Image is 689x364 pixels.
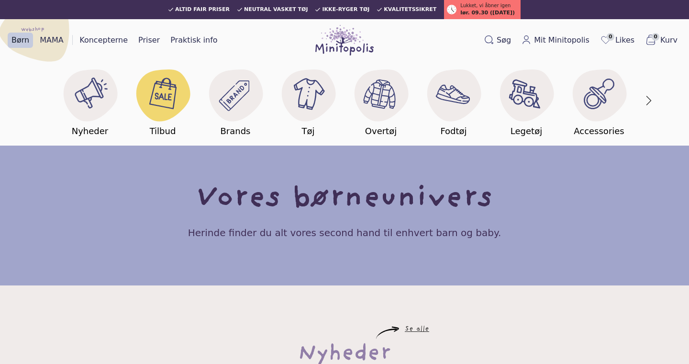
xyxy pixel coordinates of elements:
a: Mit Minitopolis [518,33,593,48]
a: Tøj [272,63,344,138]
span: lør. 09.30 ([DATE]) [460,9,515,17]
a: Praktisk info [167,33,221,48]
h5: Nyheder [72,125,109,138]
a: Priser [134,33,164,48]
span: 0 [652,33,659,41]
h5: Overtøj [365,125,397,138]
a: MAMA [36,33,67,48]
span: Likes [615,34,634,46]
span: Lukket, vi åbner igen [460,2,511,9]
a: Tilbud [126,63,199,138]
img: Minitopolis logo [315,25,374,56]
button: 0Kurv [641,32,681,48]
h1: Vores børneunivers [196,184,493,215]
h4: Herinde finder du alt vores second hand til enhvert barn og baby. [188,226,501,239]
a: Legetøj [490,63,563,138]
span: Altid fair priser [175,7,230,12]
h5: Brands [221,125,251,138]
button: Søg [480,33,515,48]
a: Fodtøj [417,63,490,138]
h5: Tilbud [150,125,176,138]
span: Mit Minitopolis [534,34,589,46]
a: Accessories [563,63,635,138]
h5: Accessories [574,125,624,138]
span: 0 [607,33,614,41]
a: Brands [199,63,272,138]
span: Neutral vasket tøj [244,7,308,12]
a: Børn [8,33,33,48]
a: Overtøj [344,63,417,138]
h5: Legetøj [511,125,542,138]
h5: Fodtøj [440,125,467,138]
a: Se alle [405,327,429,332]
span: Kvalitetssikret [384,7,436,12]
a: Koncepterne [76,33,132,48]
a: 0Likes [596,32,638,48]
h5: Tøj [301,125,314,138]
a: Nyheder [54,63,126,138]
span: Kurv [660,34,678,46]
span: Ikke-ryger tøj [322,7,369,12]
span: Søg [497,34,511,46]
